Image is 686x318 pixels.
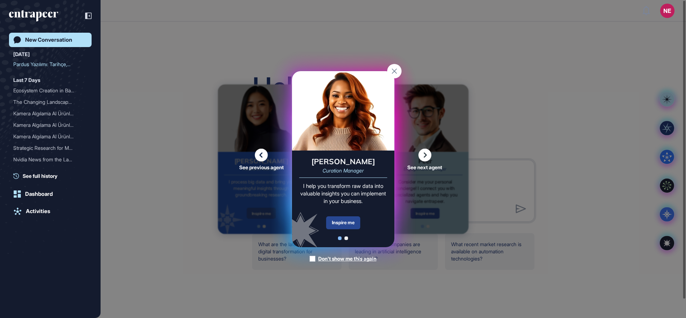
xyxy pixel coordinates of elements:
[326,216,360,229] div: Inspire me
[13,172,92,180] a: See full history
[239,165,284,170] span: See previous agent
[318,255,376,262] div: Don't show me this again
[299,182,387,205] div: I help you transform raw data into valuable insights you can implement in your business.
[292,71,394,151] img: curie-card.png
[13,119,82,131] div: Kamera Algılama AI Ürünle...
[13,142,82,154] div: Strategic Research for MU...
[26,208,50,215] div: Activities
[9,204,92,218] a: Activities
[13,142,87,154] div: Strategic Research for MUFG's Expansion into India: Macroeconomic Factors, Market Landscape, Comp...
[9,187,92,201] a: Dashboard
[13,50,30,59] div: [DATE]
[311,158,375,165] div: [PERSON_NAME]
[660,4,675,18] button: NE
[13,96,82,108] div: The Changing Landscape of...
[9,10,58,22] div: entrapeer-logo
[13,131,87,142] div: Kamera Algılama AI Ürünleri ile Bankacılık Çağrı Merkezlerinde Müşteri Bilgilerinin Korunması
[13,85,82,96] div: Ecosystem Creation in Ban...
[13,165,82,177] div: Impact of Generative AI o...
[13,119,87,131] div: Kamera Algılama AI Ürünleri ile Bankacılık Çağrı Merkezlerinde Müşteri Bilgilerinin Korunması
[13,154,87,165] div: Nvidia News from the Last Month
[13,59,87,70] div: Pardus Yazılımı: Tarihçe, Ürün Ailesi, Pazar Analizi ve Stratejik Öneriler
[23,172,57,180] span: See full history
[9,33,92,47] a: New Conversation
[25,191,53,197] div: Dashboard
[13,59,82,70] div: Pardus Yazılımı: Tarihçe,...
[13,76,40,84] div: Last 7 Days
[13,154,82,165] div: Nvidia News from the Last...
[13,85,87,96] div: Ecosystem Creation in Banking: Collaboration Between Banks, Startups, and Corporates in Turkey
[13,108,87,119] div: Kamera Algılama AI Ürünleri ile Bankacılık Çağrı Merkezlerinde Müşteri Bilgilerini Koruma
[407,165,442,170] span: See next agent
[13,131,82,142] div: Kamera Algılama AI Ürünle...
[13,108,82,119] div: Kamera Algılama AI Ürünle...
[323,168,364,173] div: Curation Manager
[13,165,87,177] div: Impact of Generative AI on Art and Culture
[25,37,72,43] div: New Conversation
[13,96,87,108] div: The Changing Landscape of Banking: Strategies for Banks to Foster Corporate-Startup Ecosystems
